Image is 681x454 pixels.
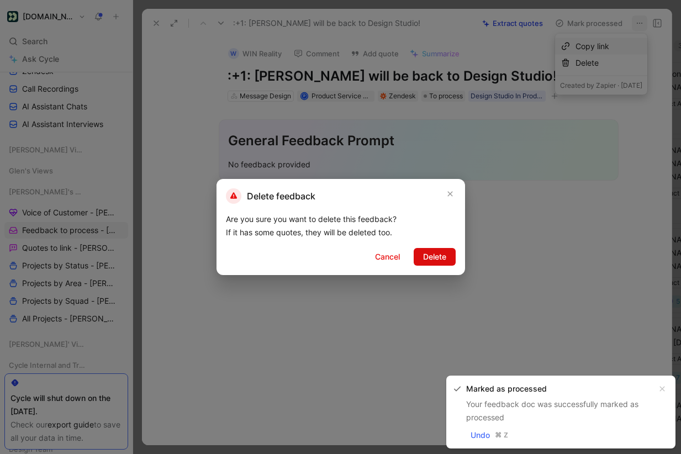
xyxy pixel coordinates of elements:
button: Cancel [366,248,409,266]
div: Marked as processed [466,382,651,395]
span: Delete [423,250,446,263]
button: Delete [414,248,456,266]
div: Z [502,430,510,441]
div: Are you sure you want to delete this feedback? If it has some quotes, they will be deleted too. [226,213,456,239]
div: ⌘ [494,430,502,441]
span: Cancel [375,250,400,263]
span: Your feedback doc was successfully marked as processed [466,399,638,422]
button: Undo⌘Z [466,429,514,442]
span: Undo [471,429,490,442]
h2: Delete feedback [226,188,315,204]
